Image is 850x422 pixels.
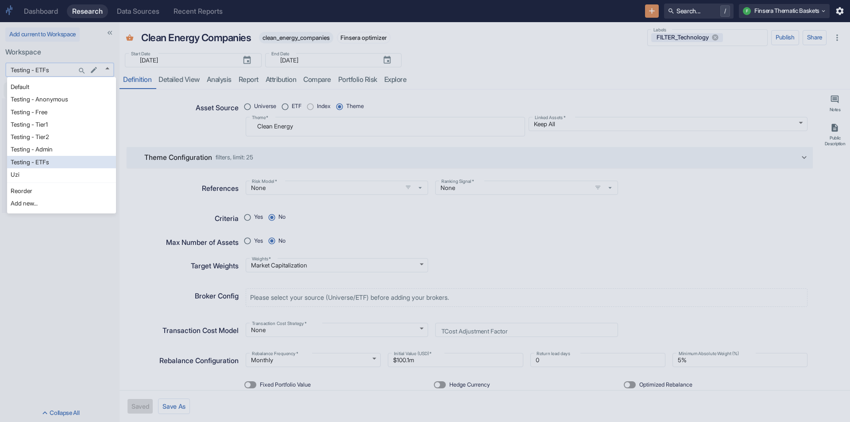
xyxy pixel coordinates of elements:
[7,118,116,131] li: Testing - Tier1
[7,81,116,93] li: Default
[7,106,116,118] li: Testing - Free
[7,185,116,197] li: Reorder
[7,156,116,168] li: Testing - ETFs
[7,131,116,143] li: Testing - Tier2
[7,93,116,105] li: Testing - Anonymous
[7,168,116,181] li: Uzi
[7,197,116,209] li: Add new...
[7,143,116,155] li: Testing - Admin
